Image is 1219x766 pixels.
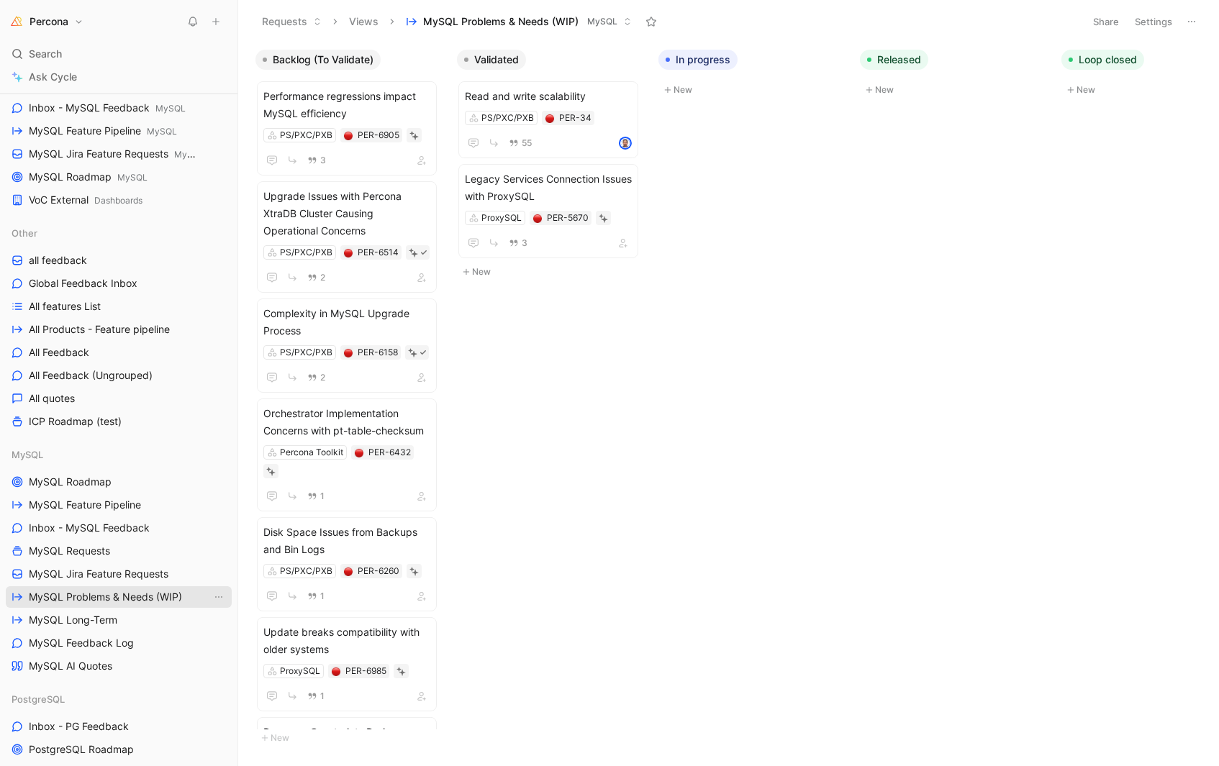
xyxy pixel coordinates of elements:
[6,12,87,32] button: PerconaPercona
[29,193,142,208] span: VoC External
[94,195,142,206] span: Dashboards
[255,50,381,70] button: Backlog (To Validate)
[344,349,353,357] img: 🔴
[368,445,411,460] div: PER-6432
[559,111,592,125] div: PER-34
[29,475,112,489] span: MySQL Roadmap
[29,636,134,650] span: MySQL Feedback Log
[522,139,532,147] span: 55
[587,14,617,29] span: MySQL
[344,567,353,576] img: 🔴
[331,666,341,676] button: 🔴
[344,132,353,140] img: 🔴
[12,447,43,462] span: MySQL
[458,81,638,158] a: Read and write scalabilityPS/PXC/PXB55avatar
[653,43,854,106] div: In progressNew
[29,299,101,314] span: All features List
[6,609,232,631] a: MySQL Long-Term
[29,391,75,406] span: All quotes
[6,739,232,760] a: PostgreSQL Roadmap
[6,411,232,432] a: ICP Roadmap (test)
[257,181,437,293] a: Upgrade Issues with Percona XtraDB Cluster Causing Operational ConcernsPS/PXC/PXB2
[676,53,730,67] span: In progress
[481,111,534,125] div: PS/PXC/PXB
[6,97,232,119] a: Inbox - MySQL FeedbackMySQL
[29,613,117,627] span: MySQL Long-Term
[280,445,343,460] div: Percona Toolkit
[147,126,177,137] span: MySQL
[263,524,430,558] span: Disk Space Issues from Backups and Bin Logs
[545,113,555,123] div: 🔴
[29,345,89,360] span: All Feedback
[6,250,232,271] a: all feedback
[29,719,129,734] span: Inbox - PG Feedback
[263,88,430,122] span: Performance regressions impact MySQL efficiency
[304,270,328,286] button: 2
[423,14,579,29] span: MySQL Problems & Needs (WIP)
[6,444,232,465] div: MySQL
[280,664,320,678] div: ProxySQL
[320,156,326,165] span: 3
[474,53,519,67] span: Validated
[257,517,437,611] a: Disk Space Issues from Backups and Bin LogsPS/PXC/PXB1
[6,494,232,516] a: MySQL Feature Pipeline
[465,170,632,205] span: Legacy Services Connection Issues with ProxySQL
[6,222,232,244] div: Other
[30,15,68,28] h1: Percona
[854,43,1056,106] div: ReleasedNew
[358,128,399,142] div: PER-6905
[6,273,232,294] a: Global Feedback Inbox
[280,564,332,578] div: PS/PXC/PXB
[506,235,530,251] button: 3
[451,43,653,288] div: ValidatedNew
[6,296,232,317] a: All features List
[877,53,921,67] span: Released
[457,263,647,281] button: New
[263,305,430,339] span: Complexity in MySQL Upgrade Process
[658,50,738,70] button: In progress
[12,226,37,240] span: Other
[343,566,353,576] button: 🔴
[12,692,65,706] span: PostgreSQL
[354,447,364,457] button: 🔴
[29,368,153,383] span: All Feedback (Ungrouped)
[29,544,110,558] span: MySQL Requests
[533,214,542,223] img: 🔴
[9,14,24,29] img: Percona
[6,632,232,654] a: MySQL Feedback Log
[280,245,332,260] div: PS/PXC/PXB
[29,124,177,139] span: MySQL Feature Pipeline
[343,130,353,140] button: 🔴
[257,617,437,711] a: Update breaks compatibility with older systemsProxySQL1
[6,517,232,539] a: Inbox - MySQL Feedback
[29,567,168,581] span: MySQL Jira Feature Requests
[506,135,535,151] button: 55
[355,449,363,457] img: 🔴
[320,273,325,282] span: 2
[29,521,150,535] span: Inbox - MySQL Feedback
[6,716,232,737] a: Inbox - PG Feedback
[29,414,122,429] span: ICP Roadmap (test)
[29,659,112,673] span: MySQL AI Quotes
[343,247,353,257] button: 🔴
[6,563,232,585] a: MySQL Jira Feature Requests
[533,213,543,223] button: 🔴
[6,388,232,409] a: All quotes
[1128,12,1179,32] button: Settings
[860,81,1050,99] button: New
[522,239,527,247] span: 3
[343,347,353,357] button: 🔴
[250,43,451,754] div: Backlog (To Validate)New
[6,342,232,363] a: All Feedback
[6,655,232,677] a: MySQL AI Quotes
[1087,12,1125,32] button: Share
[263,624,430,658] span: Update breaks compatibility with older systems
[344,249,353,257] img: 🔴
[263,188,430,240] span: Upgrade Issues with Percona XtraDB Cluster Causing Operational Concerns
